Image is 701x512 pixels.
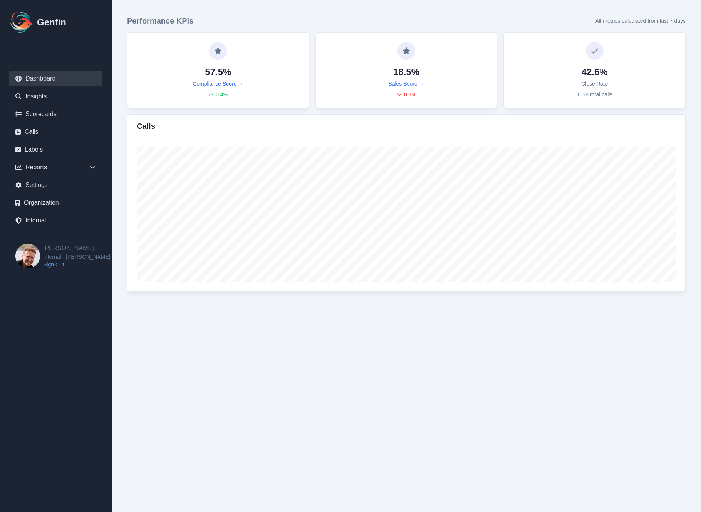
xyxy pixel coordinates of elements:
a: Dashboard [9,71,102,86]
a: Calls [9,124,102,140]
div: Reports [9,160,102,175]
img: Logo [9,10,34,35]
a: Labels [9,142,102,157]
a: Compliance Score → [193,80,243,88]
p: All metrics calculated from last 7 days [595,17,686,25]
p: 1618 total calls [577,91,612,98]
a: Insights [9,89,102,104]
a: Internal [9,213,102,228]
span: Internal - [PERSON_NAME] [43,253,110,261]
a: Sales Score → [388,80,424,88]
h4: 57.5% [205,66,231,78]
div: 0.4 % [208,91,228,98]
a: Organization [9,195,102,211]
div: 0.1 % [396,91,416,98]
a: Scorecards [9,106,102,122]
h4: 42.6% [582,66,608,78]
h3: Performance KPIs [127,15,193,26]
p: Close Rate [581,80,608,88]
a: Sign Out [43,261,110,268]
h4: 18.5% [393,66,419,78]
img: Brian Dunagan [15,244,40,268]
h2: [PERSON_NAME] [43,244,110,253]
h1: Genfin [37,16,66,29]
a: Settings [9,177,102,193]
h3: Calls [137,121,155,131]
